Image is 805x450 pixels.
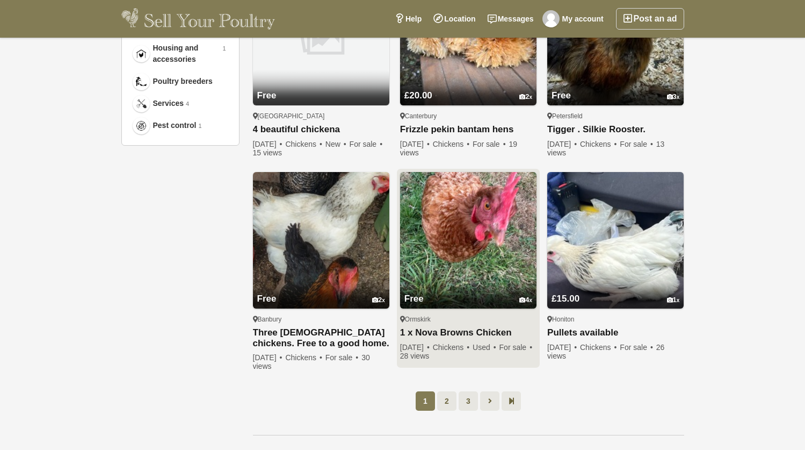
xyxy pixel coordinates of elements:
span: Housing and accessories [153,42,221,65]
a: Poultry breeders Poultry breeders [130,70,230,92]
span: Poultry breeders [153,76,213,87]
span: 1 [416,391,435,411]
a: £20.00 2 [400,70,536,105]
img: 1 x Nova Browns Chicken [400,172,536,309]
span: Pest control [153,120,197,131]
img: Poultry breeders [136,76,147,87]
a: Free 3 [547,70,684,105]
a: £15.00 1 [547,273,684,309]
span: 28 views [400,352,429,360]
a: Three [DEMOGRAPHIC_DATA] chickens. Free to a good home. [253,327,389,349]
a: 4 beautiful chickena [253,124,389,135]
a: 1 x Nova Browns Chicken [400,327,536,339]
img: Pullets available [547,172,684,309]
span: Chickens [433,140,471,148]
div: Banbury [253,315,389,324]
span: [DATE] [253,140,284,148]
div: Canterbury [400,112,536,120]
em: 4 [186,99,189,109]
a: Frizzle pekin bantam hens [400,124,536,135]
span: Free [404,294,424,304]
span: [DATE] [547,343,578,352]
span: For sale [620,140,654,148]
span: New [325,140,347,148]
span: Free [257,294,277,304]
div: Ormskirk [400,315,536,324]
a: My account [540,8,610,30]
span: Used [473,343,497,352]
a: Free [253,70,389,105]
div: 2 [519,93,532,101]
span: Free [552,90,571,101]
span: Chickens [433,343,471,352]
span: For sale [499,343,533,352]
a: 2 [437,391,456,411]
em: 1 [222,44,226,53]
span: 26 views [547,343,664,360]
a: Housing and accessories Housing and accessories 1 [130,37,230,70]
span: Chickens [580,343,618,352]
span: £15.00 [552,294,579,304]
img: Original-Hatching*eggs*uk [542,10,560,27]
div: 1 [667,296,680,304]
a: Messages [482,8,540,30]
a: Free 2 [253,273,389,309]
a: Free 4 [400,273,536,309]
span: 15 views [253,148,282,157]
span: For sale [350,140,383,148]
a: 3 [459,391,478,411]
em: 1 [198,122,201,131]
span: Services [153,98,184,109]
span: Chickens [285,140,323,148]
img: Sell Your Poultry [121,8,275,30]
a: Pest control Pest control 1 [130,115,230,137]
a: Post an ad [616,8,684,30]
img: Pest control [136,120,147,131]
span: Chickens [580,140,618,148]
div: 2 [372,296,385,304]
span: Free [257,90,277,101]
span: [DATE] [400,140,431,148]
img: Three 1 year old chickens. Free to a good home. [253,172,389,309]
a: Services Services 4 [130,92,230,115]
span: For sale [473,140,506,148]
span: For sale [325,353,359,362]
span: 30 views [253,353,370,370]
a: Help [389,8,427,30]
div: [GEOGRAPHIC_DATA] [253,112,389,120]
a: Tigger . Silkie Rooster. [547,124,684,135]
img: Housing and accessories [136,48,147,59]
a: Location [427,8,481,30]
div: 3 [667,93,680,101]
span: 19 views [400,140,517,157]
span: For sale [620,343,654,352]
div: Petersfield [547,112,684,120]
span: £20.00 [404,90,432,101]
div: 4 [519,296,532,304]
a: Pullets available [547,327,684,339]
div: Honiton [547,315,684,324]
span: Chickens [285,353,323,362]
img: Services [136,98,147,109]
span: [DATE] [547,140,578,148]
span: [DATE] [400,343,431,352]
span: [DATE] [253,353,284,362]
span: 13 views [547,140,664,157]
